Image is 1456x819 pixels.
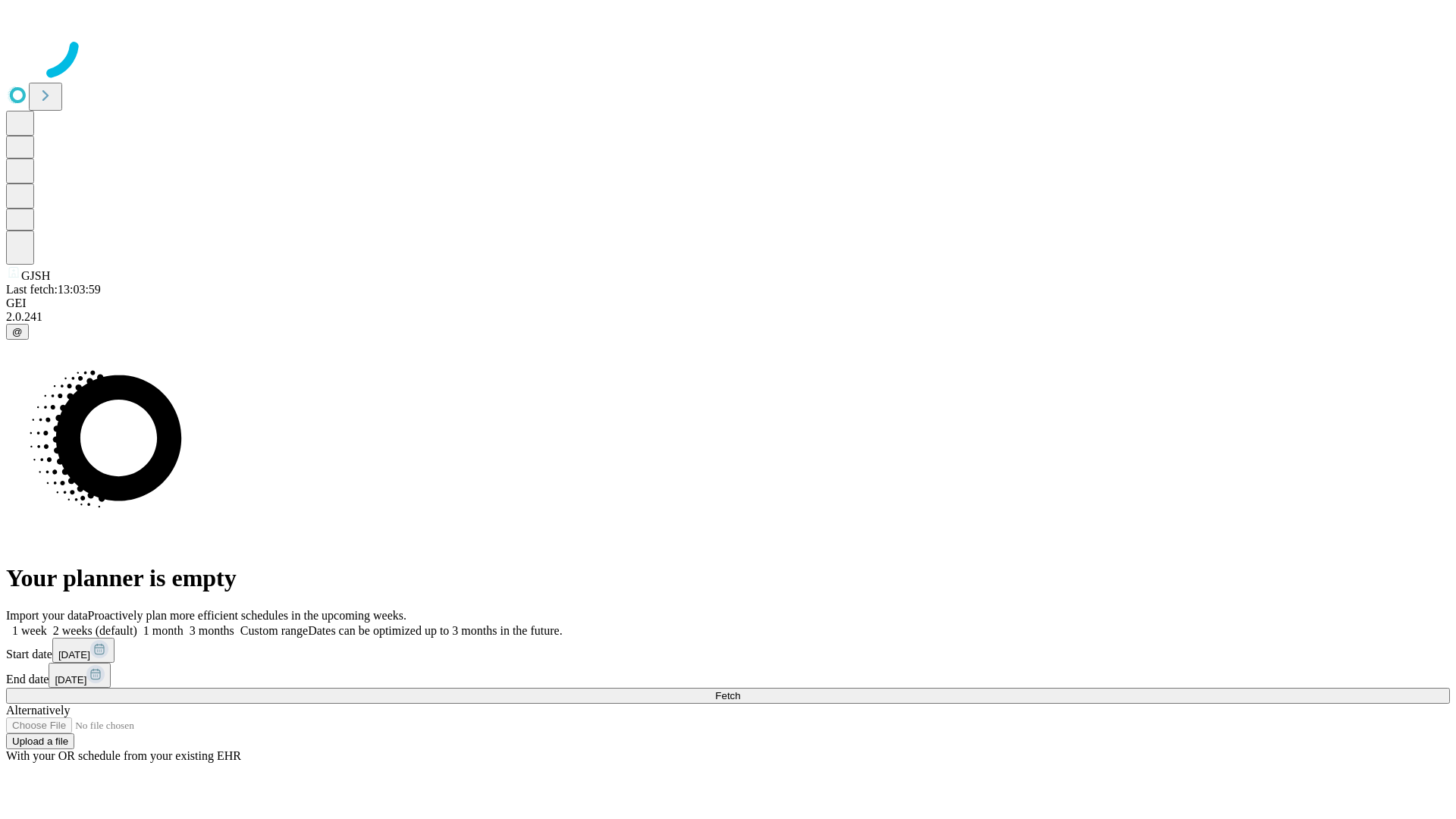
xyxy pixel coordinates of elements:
[53,624,137,637] span: 2 weeks (default)
[6,324,29,340] button: @
[240,624,308,637] span: Custom range
[6,310,1450,324] div: 2.0.241
[6,704,70,717] span: Alternatively
[6,609,88,622] span: Import your data
[143,624,184,637] span: 1 month
[88,609,406,622] span: Proactively plan more efficient schedules in the upcoming weeks.
[308,624,562,637] span: Dates can be optimized up to 3 months in the future.
[6,283,101,296] span: Last fetch: 13:03:59
[6,749,241,762] span: With your OR schedule from your existing EHR
[58,649,90,661] span: [DATE]
[715,690,740,701] span: Fetch
[49,663,111,688] button: [DATE]
[6,663,1450,688] div: End date
[6,733,74,749] button: Upload a file
[21,269,50,282] span: GJSH
[6,688,1450,704] button: Fetch
[52,638,115,663] button: [DATE]
[190,624,234,637] span: 3 months
[6,564,1450,592] h1: Your planner is empty
[6,638,1450,663] div: Start date
[12,624,47,637] span: 1 week
[12,326,23,337] span: @
[6,297,1450,310] div: GEI
[55,674,86,686] span: [DATE]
